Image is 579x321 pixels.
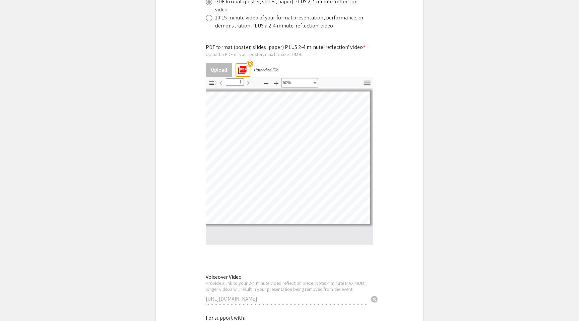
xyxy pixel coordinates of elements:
[370,295,378,303] span: cancel
[226,78,244,86] input: Page
[206,295,368,302] input: Type Here
[5,291,28,316] iframe: Chat
[260,78,272,88] button: Zoom Out
[179,88,373,227] div: Page 1
[206,63,232,77] button: Upload
[247,61,253,67] mat-icon: highlight_off
[207,78,218,88] button: Toggle Sidebar
[270,78,282,88] button: Zoom In
[368,292,381,306] button: Clear
[243,77,254,87] button: Next Page
[254,67,278,73] div: Uploaded File
[361,78,373,88] button: Tools
[206,273,242,280] mat-label: Voiceover Video
[206,44,365,51] mat-label: PDF format (poster, slides, paper) PLUS 2-4 minute 'reflection' video
[215,14,366,30] div: 10-15 minute video of your formal presentation, performance, or demonstration PLUS a 2-4 minute '...
[206,280,368,292] div: Provide a link to your 2-4 minute video reflection piece. Note: 4 minute MAXIMUM; longer videos w...
[215,77,227,87] button: Previous Page
[235,63,245,73] mat-icon: picture_as_pdf
[206,51,373,57] div: Upload a PDF of your poster; max file size 10MB.
[281,78,318,87] select: Zoom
